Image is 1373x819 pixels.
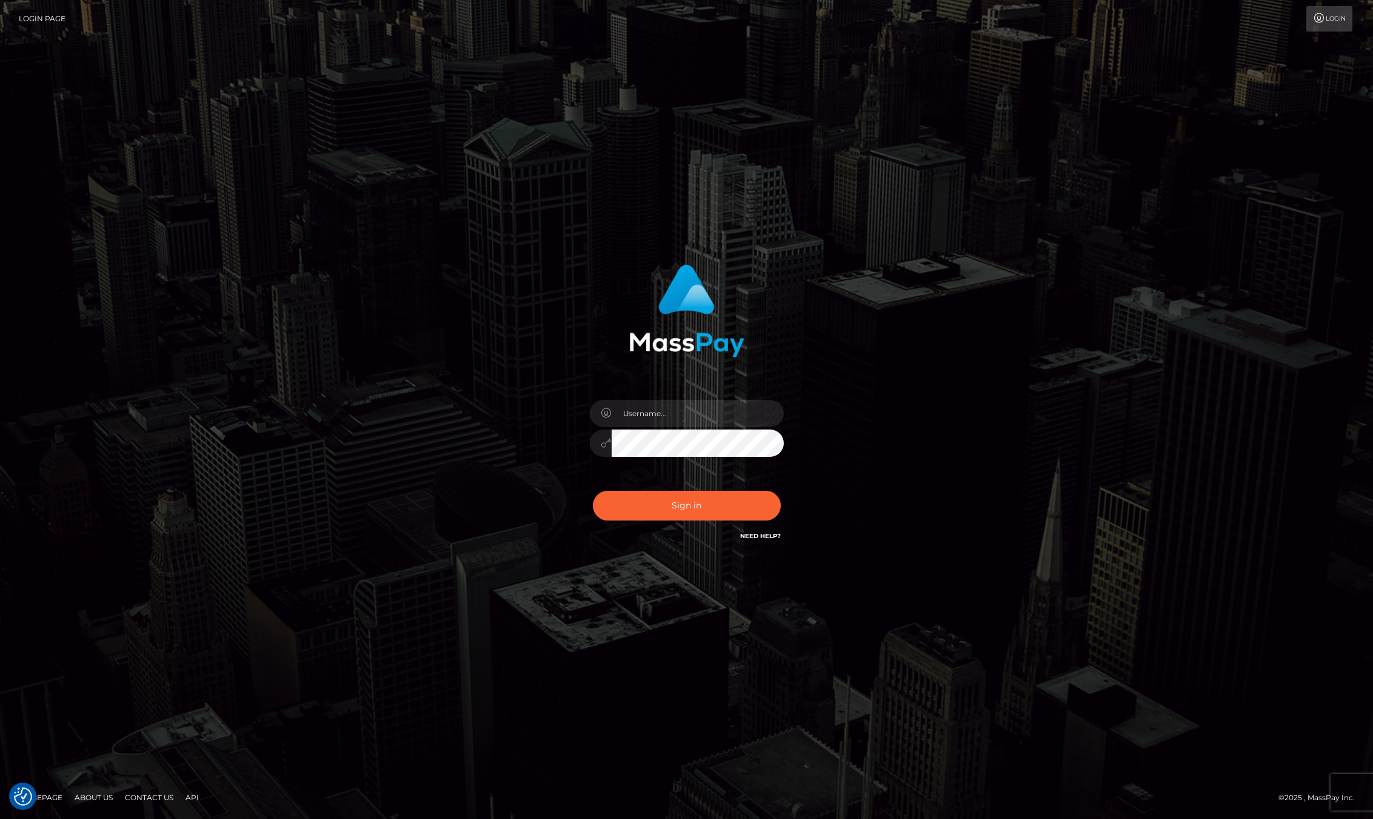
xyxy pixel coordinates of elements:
a: Login [1306,6,1352,32]
button: Consent Preferences [14,787,32,806]
a: Login Page [19,6,65,32]
button: Sign in [593,491,781,521]
a: Need Help? [740,532,781,540]
div: © 2025 , MassPay Inc. [1278,791,1364,804]
a: About Us [70,788,118,807]
input: Username... [612,400,784,427]
a: Contact Us [120,788,178,807]
a: API [181,788,204,807]
img: MassPay Login [629,265,744,357]
img: Revisit consent button [14,787,32,806]
a: Homepage [13,788,67,807]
